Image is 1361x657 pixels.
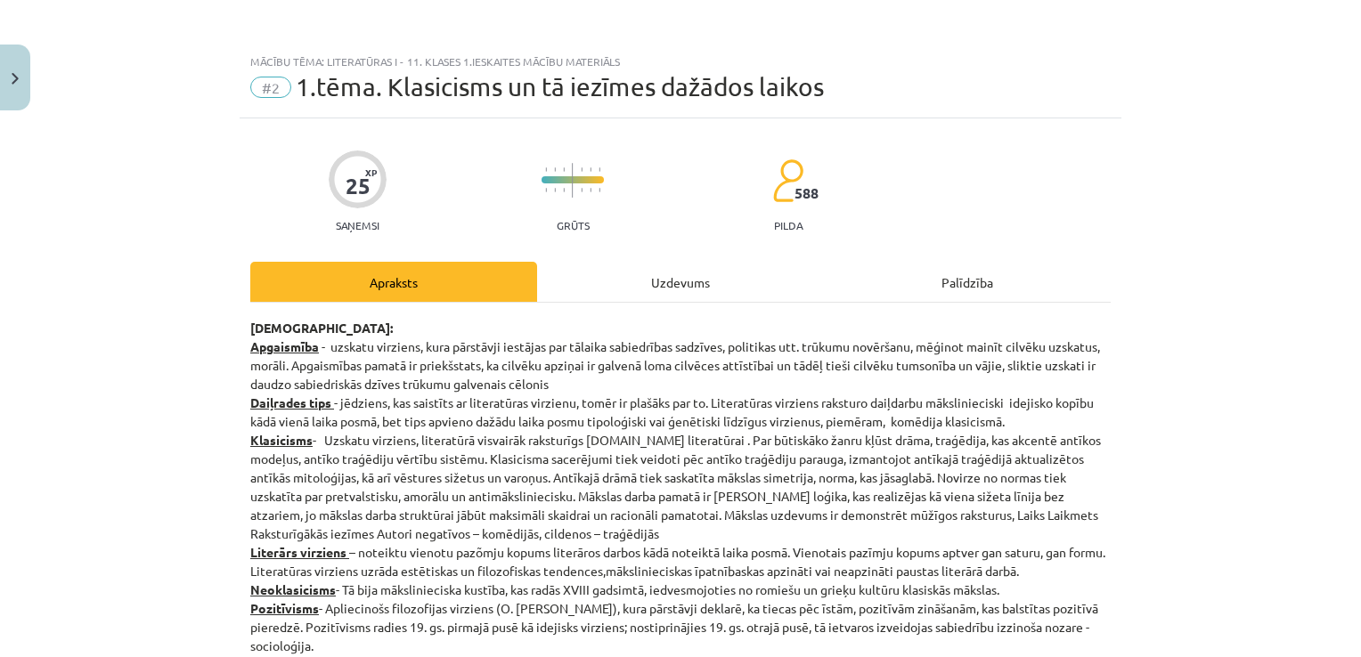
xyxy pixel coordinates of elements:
span: 1.tēma. Klasicisms un tā iezīmes dažādos laikos [296,72,824,101]
strong: Pozitīvisms [250,600,319,616]
strong: Klasicisms [250,432,313,448]
img: icon-long-line-d9ea69661e0d244f92f715978eff75569469978d946b2353a9bb055b3ed8787d.svg [572,163,574,198]
u: Apgaismība [250,338,319,354]
img: icon-short-line-57e1e144782c952c97e751825c79c345078a6d821885a25fce030b3d8c18986b.svg [590,188,591,192]
p: pilda [774,219,803,231]
span: 588 [795,185,819,201]
strong: [DEMOGRAPHIC_DATA]: [250,320,393,336]
img: icon-short-line-57e1e144782c952c97e751825c79c345078a6d821885a25fce030b3d8c18986b.svg [563,188,565,192]
img: icon-short-line-57e1e144782c952c97e751825c79c345078a6d821885a25fce030b3d8c18986b.svg [554,167,556,172]
img: icon-short-line-57e1e144782c952c97e751825c79c345078a6d821885a25fce030b3d8c18986b.svg [563,167,565,172]
span: #2 [250,77,291,98]
div: Apraksts [250,262,537,302]
img: icon-short-line-57e1e144782c952c97e751825c79c345078a6d821885a25fce030b3d8c18986b.svg [545,188,547,192]
p: Saņemsi [329,219,387,231]
img: icon-short-line-57e1e144782c952c97e751825c79c345078a6d821885a25fce030b3d8c18986b.svg [581,188,583,192]
p: Grūts [557,219,590,231]
strong: Literārs virziens [250,544,346,560]
div: Mācību tēma: Literatūras i - 11. klases 1.ieskaites mācību materiāls [250,55,1111,68]
strong: Daiļrades tips [250,394,331,410]
div: 25 [346,174,371,199]
div: Palīdzība [824,262,1111,302]
img: icon-short-line-57e1e144782c952c97e751825c79c345078a6d821885a25fce030b3d8c18986b.svg [554,188,556,192]
img: icon-short-line-57e1e144782c952c97e751825c79c345078a6d821885a25fce030b3d8c18986b.svg [581,167,583,172]
img: icon-short-line-57e1e144782c952c97e751825c79c345078a6d821885a25fce030b3d8c18986b.svg [545,167,547,172]
img: students-c634bb4e5e11cddfef0936a35e636f08e4e9abd3cc4e673bd6f9a4125e45ecb1.svg [772,158,803,203]
span: XP [365,167,377,177]
img: icon-short-line-57e1e144782c952c97e751825c79c345078a6d821885a25fce030b3d8c18986b.svg [590,167,591,172]
img: icon-short-line-57e1e144782c952c97e751825c79c345078a6d821885a25fce030b3d8c18986b.svg [599,167,600,172]
img: icon-close-lesson-0947bae3869378f0d4975bcd49f059093ad1ed9edebbc8119c70593378902aed.svg [12,73,19,85]
div: Uzdevums [537,262,824,302]
img: icon-short-line-57e1e144782c952c97e751825c79c345078a6d821885a25fce030b3d8c18986b.svg [599,188,600,192]
strong: Neoklasicisms [250,581,336,597]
